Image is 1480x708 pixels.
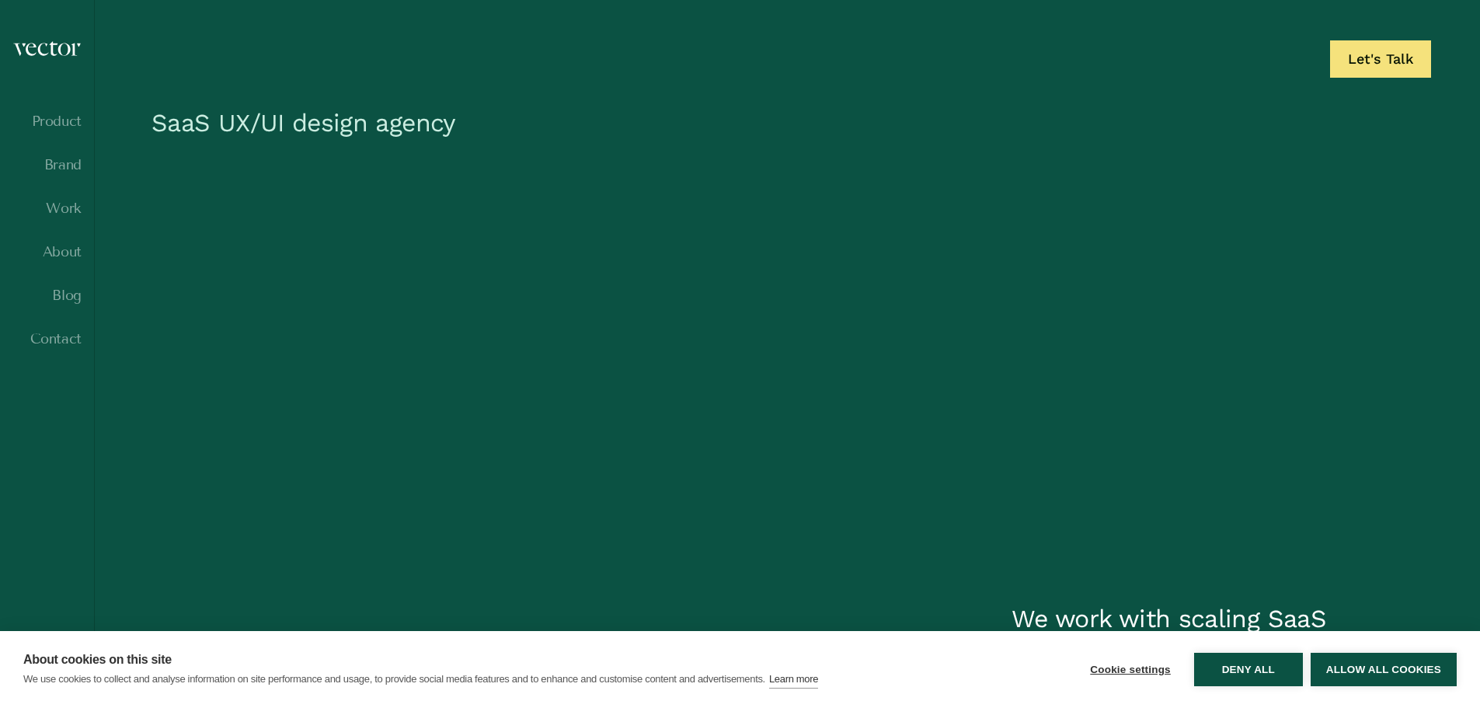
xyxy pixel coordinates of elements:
a: Contact [12,331,82,347]
h1: SaaS UX/UI design agency [144,99,1431,154]
a: Work [12,201,82,216]
p: We use cookies to collect and analyse information on site performance and usage, to provide socia... [23,673,765,685]
a: Product [12,113,82,129]
a: Blog [12,288,82,303]
button: Allow all cookies [1311,653,1457,686]
button: Cookie settings [1074,653,1186,686]
a: Brand [12,157,82,173]
a: Let's Talk [1330,40,1431,78]
button: Deny all [1194,653,1303,686]
a: Learn more [769,671,818,689]
strong: About cookies on this site [23,653,172,666]
a: About [12,244,82,260]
